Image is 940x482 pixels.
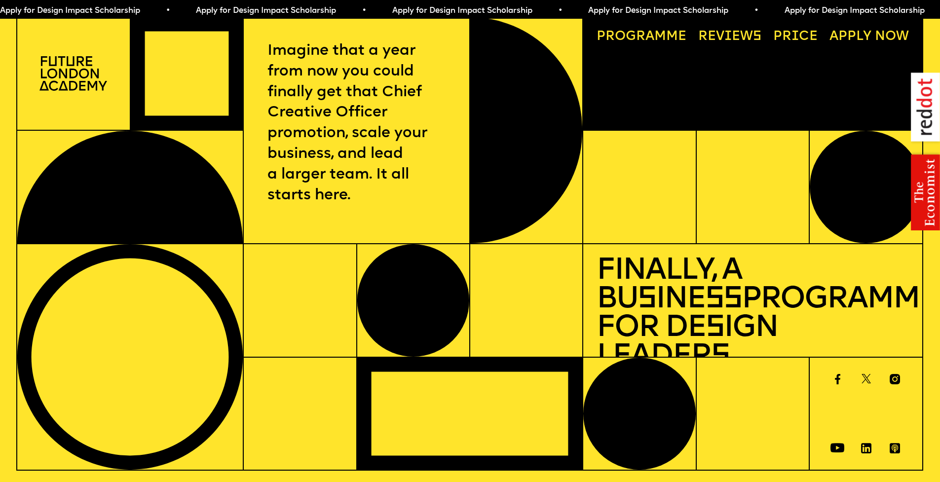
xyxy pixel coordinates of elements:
[590,24,693,50] a: Programme
[597,257,909,371] h1: Finally, a Bu ine Programme for De ign Leader
[829,30,838,43] span: A
[645,30,654,43] span: a
[558,7,563,15] span: •
[362,7,366,15] span: •
[767,24,824,50] a: Price
[706,313,724,343] span: s
[823,24,915,50] a: Apply now
[705,285,742,315] span: ss
[711,342,729,372] span: s
[267,41,446,206] p: Imagine that a year from now you could finally get that Chief Creative Officer promotion, scale y...
[638,285,656,315] span: s
[692,24,768,50] a: Reviews
[754,7,758,15] span: •
[166,7,170,15] span: •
